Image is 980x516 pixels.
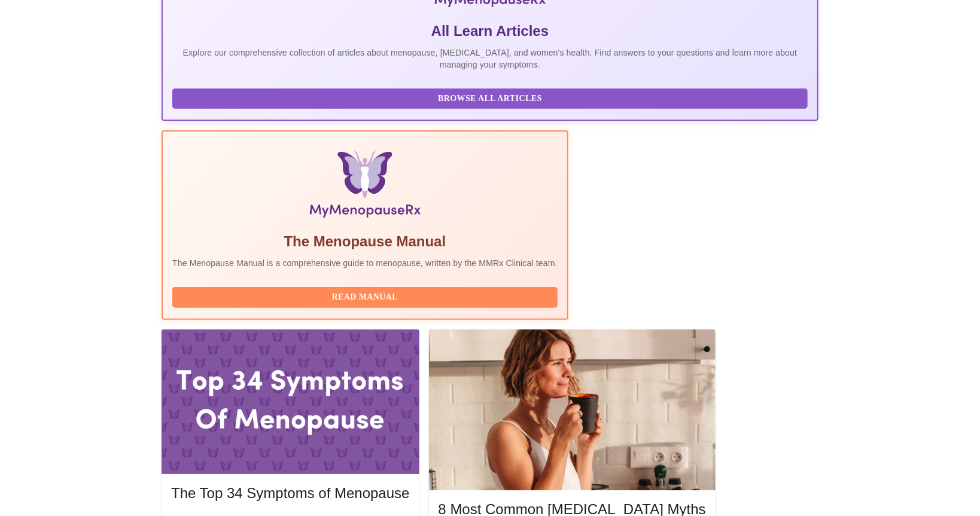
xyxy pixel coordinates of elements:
p: The Menopause Manual is a comprehensive guide to menopause, written by the MMRx Clinical team. [172,257,558,269]
img: Menopause Manual [233,151,496,222]
h5: The Menopause Manual [172,232,558,251]
span: Browse All Articles [184,91,796,106]
h5: All Learn Articles [172,22,808,41]
p: Explore our comprehensive collection of articles about menopause, [MEDICAL_DATA], and women's hea... [172,47,808,71]
span: Read Manual [184,290,546,305]
button: Read Manual [172,287,558,308]
button: Browse All Articles [172,88,808,109]
a: Browse All Articles [172,93,811,103]
a: Read Manual [172,291,561,301]
h5: The Top 34 Symptoms of Menopause [171,484,409,503]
